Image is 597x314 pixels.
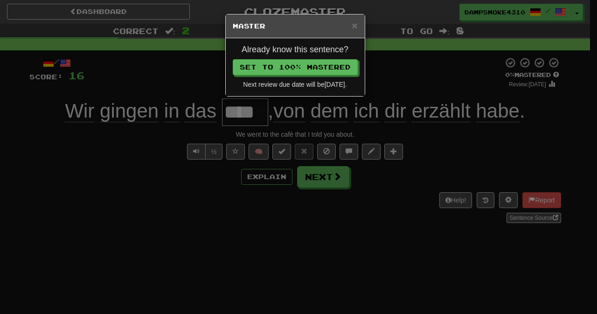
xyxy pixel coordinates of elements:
[233,45,358,55] h4: Already know this sentence?
[352,20,357,31] span: ×
[233,59,358,75] button: Set to 100% Mastered
[233,21,358,31] h5: Master
[233,80,358,89] div: Next review due date will be [DATE] .
[352,21,357,30] button: Close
